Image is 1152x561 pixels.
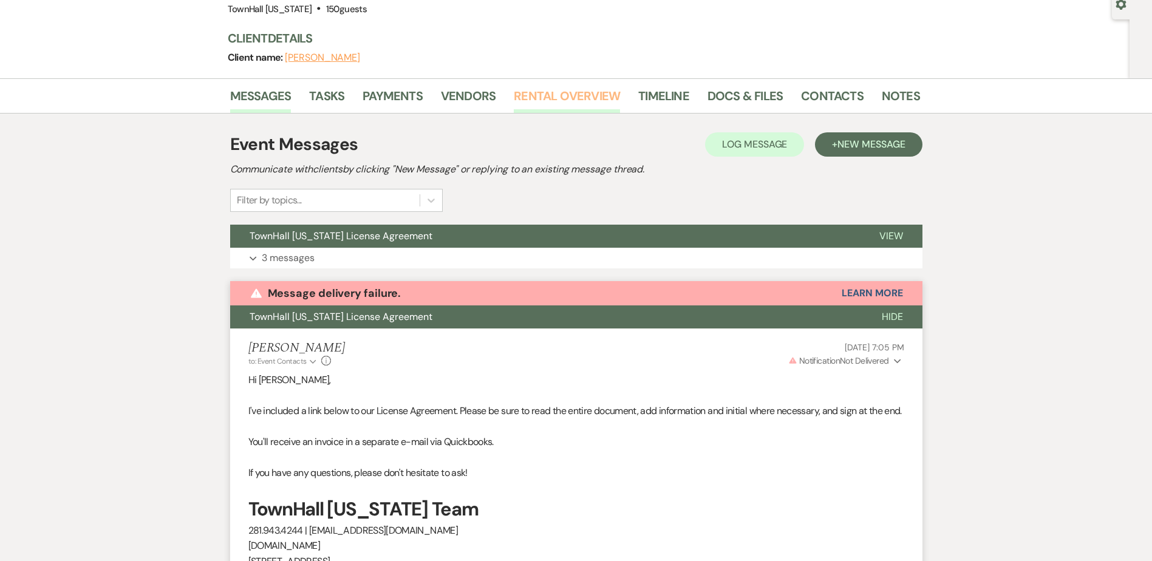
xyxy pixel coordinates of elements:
span: New Message [837,138,905,151]
span: Not Delivered [788,355,889,366]
span: TownHall [US_STATE] [228,3,312,15]
button: TownHall [US_STATE] License Agreement [230,305,862,328]
span: to: Event Contacts [248,356,307,366]
p: If you have any questions, please don't hesitate to ask! [248,465,904,481]
p: 281.943.4244 | [EMAIL_ADDRESS][DOMAIN_NAME] [248,523,904,539]
button: TownHall [US_STATE] License Agreement [230,225,860,248]
button: Learn More [842,288,902,298]
h1: Event Messages [230,132,358,157]
a: Tasks [309,86,344,113]
span: Hide [882,310,903,323]
a: Messages [230,86,291,113]
button: to: Event Contacts [248,356,318,367]
button: Hide [862,305,922,328]
a: Contacts [801,86,864,113]
span: 150 guests [326,3,367,15]
div: Filter by topics... [237,193,302,208]
h2: Communicate with clients by clicking "New Message" or replying to an existing message thread. [230,162,922,177]
button: +New Message [815,132,922,157]
button: NotificationNot Delivered [786,355,904,367]
strong: TownHall [US_STATE] Team [248,497,479,522]
h5: [PERSON_NAME] [248,341,345,356]
p: Hi [PERSON_NAME], [248,372,904,388]
button: View [860,225,922,248]
a: Payments [363,86,423,113]
button: Log Message [705,132,804,157]
p: Message delivery failure. [268,284,401,302]
a: Vendors [441,86,496,113]
a: Docs & Files [707,86,783,113]
p: I've included a link below to our License Agreement. Please be sure to read the entire document, ... [248,403,904,419]
button: [PERSON_NAME] [285,53,360,63]
span: TownHall [US_STATE] License Agreement [250,229,432,242]
button: 3 messages [230,248,922,268]
span: [DATE] 7:05 PM [845,342,904,353]
a: Rental Overview [514,86,620,113]
a: Timeline [638,86,689,113]
span: View [879,229,903,242]
span: Log Message [722,138,787,151]
span: TownHall [US_STATE] License Agreement [250,310,432,323]
p: [DOMAIN_NAME] [248,538,904,554]
p: You'll receive an invoice in a separate e-mail via Quickbooks. [248,434,904,450]
h3: Client Details [228,30,908,47]
a: Notes [882,86,920,113]
span: Notification [799,355,840,366]
span: Client name: [228,51,285,64]
p: 3 messages [262,250,315,266]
